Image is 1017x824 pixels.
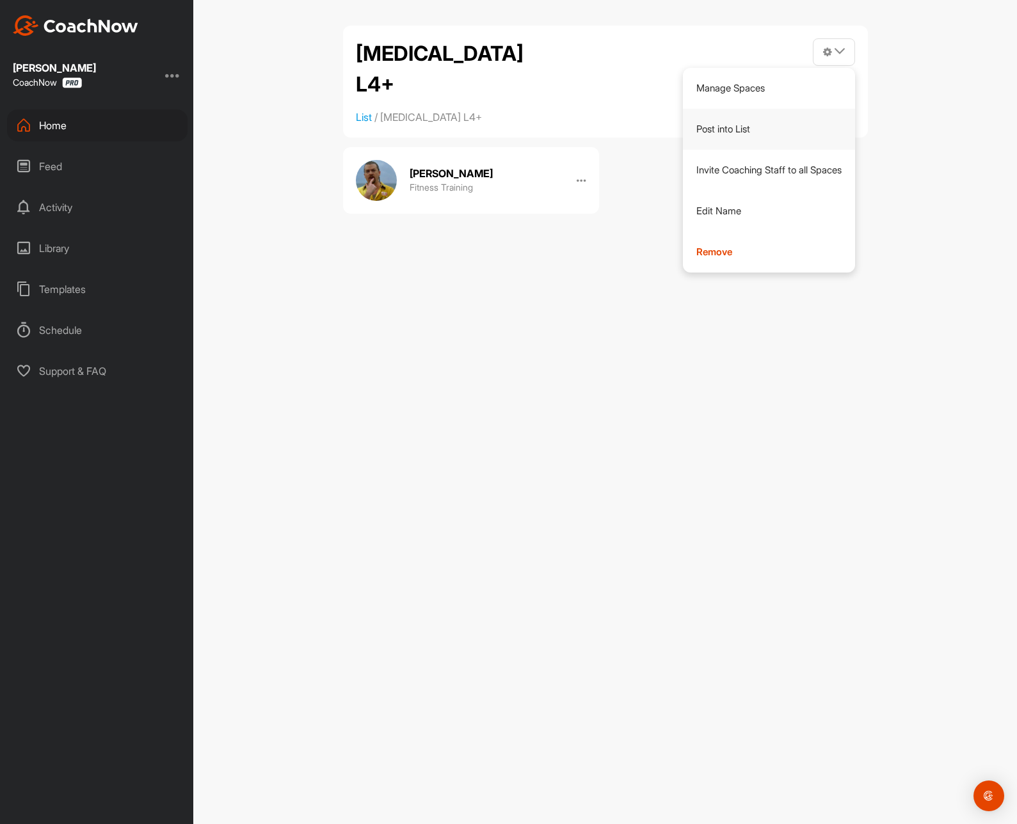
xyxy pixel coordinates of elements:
[683,68,855,109] a: Manage Spaces
[683,150,855,191] a: Invite Coaching Staff to all Spaces
[13,15,138,36] img: CoachNow
[683,109,855,150] a: Post into List
[356,111,372,123] a: List
[62,77,82,88] img: CoachNow Pro
[7,109,188,141] div: Home
[7,355,188,387] div: Support & FAQ
[7,273,188,305] div: Templates
[7,314,188,346] div: Schedule
[410,167,493,180] h2: [PERSON_NAME]
[356,38,529,100] h2: [MEDICAL_DATA] L4+
[356,160,397,201] img: icon
[13,77,82,88] div: CoachNow
[410,180,473,194] h3: Fitness Training
[380,109,482,125] li: [MEDICAL_DATA] L4+
[7,191,188,223] div: Activity
[356,109,855,125] ol: /
[7,232,188,264] div: Library
[973,780,1004,811] div: Open Intercom Messenger
[683,232,855,273] a: Remove
[13,63,96,73] div: [PERSON_NAME]
[683,191,855,232] a: Edit Name
[343,147,599,214] a: icon[PERSON_NAME]Fitness Training
[7,150,188,182] div: Feed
